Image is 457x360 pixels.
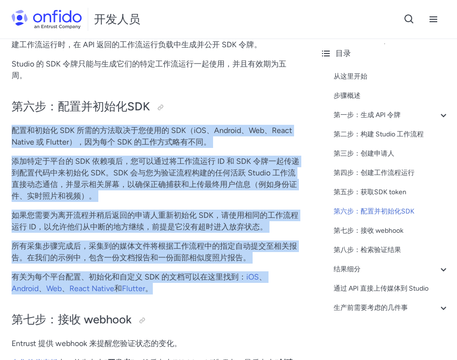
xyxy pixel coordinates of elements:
[12,241,297,262] font: 所有采集步骤完成后，采集到的媒体文件将根据工作流程中的指定自动提交至相关报告。在我们的示例中，包含一份文档报告和一份面部相似度照片报告。
[334,187,449,198] a: 第五步：获取SDK token
[334,109,449,121] a: 第一步：生成 API 令牌
[334,188,406,196] font: 第五步：获取SDK token
[62,284,69,293] font: 、
[334,302,449,314] a: 生产前需要考虑的几件事
[334,169,415,177] font: 第四步：创建工作流程运行
[334,130,424,138] font: 第二步：构建 Studio 工作流程
[334,264,449,275] a: 结果细分
[12,312,132,326] font: 第七步：接收 webhook
[334,167,449,179] a: 第四步：创建工作流程运行
[12,157,299,200] font: 添加特定于平台的 SDK 依赖项后，您可以通过将工作流运行 ID 和 SDK 令牌一起传递到配置代码中来初始化 SDK。SDK 会与您为验证流程构建的任何活跃 Studio 工作流直接动态通信，...
[334,72,367,80] font: 从这里开始
[334,149,394,158] font: 第三步：创建申请人
[46,284,62,293] a: Web
[334,265,361,273] font: 结果细分
[246,272,259,281] a: iOS
[12,284,39,293] a: Android
[12,126,292,147] font: 配置和初始化 SDK 所需的方法取决于您使用的 SDK（iOS、Android、Web、React Native 或 Flutter），因为每个 SDK 的工作方式略有不同。
[397,7,421,31] button: 打开搜索按钮
[39,284,46,293] font: 、
[334,304,408,312] font: 生产前需要考虑的几件事
[114,284,122,293] font: 和
[12,272,246,281] font: 有关为每个平台配置、初始化和自定义 SDK 的文档可以在这里找到：
[334,284,429,293] font: 通过 API 直接上传媒体到 Studio
[428,13,439,25] svg: 打开导航菜单按钮
[336,49,351,58] font: 目录
[145,284,153,293] font: 。
[334,225,449,237] a: 第七步：接收 webhook
[12,59,286,80] font: Studio 的 SDK 令牌只能与生成它们的特定工作流运行一起使用，并且有效期为五周。
[334,92,361,100] font: 步骤概述
[12,10,82,29] img: Onfido 标志
[334,244,449,256] a: 第八步：检索验证结果
[334,111,401,119] font: 第一步：生成 API 令牌
[334,206,449,217] a: 第六步：配置并初始化SDK
[12,211,298,231] font: 如果您需要为离开流程并稍后返回的申请人重新初始化 SDK，请使用相同的工作流程运行 ID，以允许他们从中断的地方继续，前提是它没有超时进入放弃状态。
[334,90,449,102] a: 步骤概述
[334,207,415,215] font: 第六步：配置并初始化SDK
[334,71,449,82] a: 从这里开始
[334,148,449,160] a: 第三步：创建申请人
[334,283,449,294] a: 通过 API 直接上传媒体到 Studio
[94,12,140,26] font: 开发人员
[12,99,150,113] font: 第六步：配置并初始化SDK
[334,227,403,235] font: 第七步：接收 webhook
[403,13,415,25] svg: 打开搜索按钮
[421,7,445,31] button: 打开导航菜单按钮
[334,246,401,254] font: 第八步：检索验证结果
[69,284,114,293] a: React Native
[122,284,145,293] a: Flutter
[12,339,182,348] font: Entrust 提供 webhook 来提醒您验证状态的变化。
[259,272,267,281] font: 、
[334,129,449,140] a: 第二步：构建 Studio 工作流程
